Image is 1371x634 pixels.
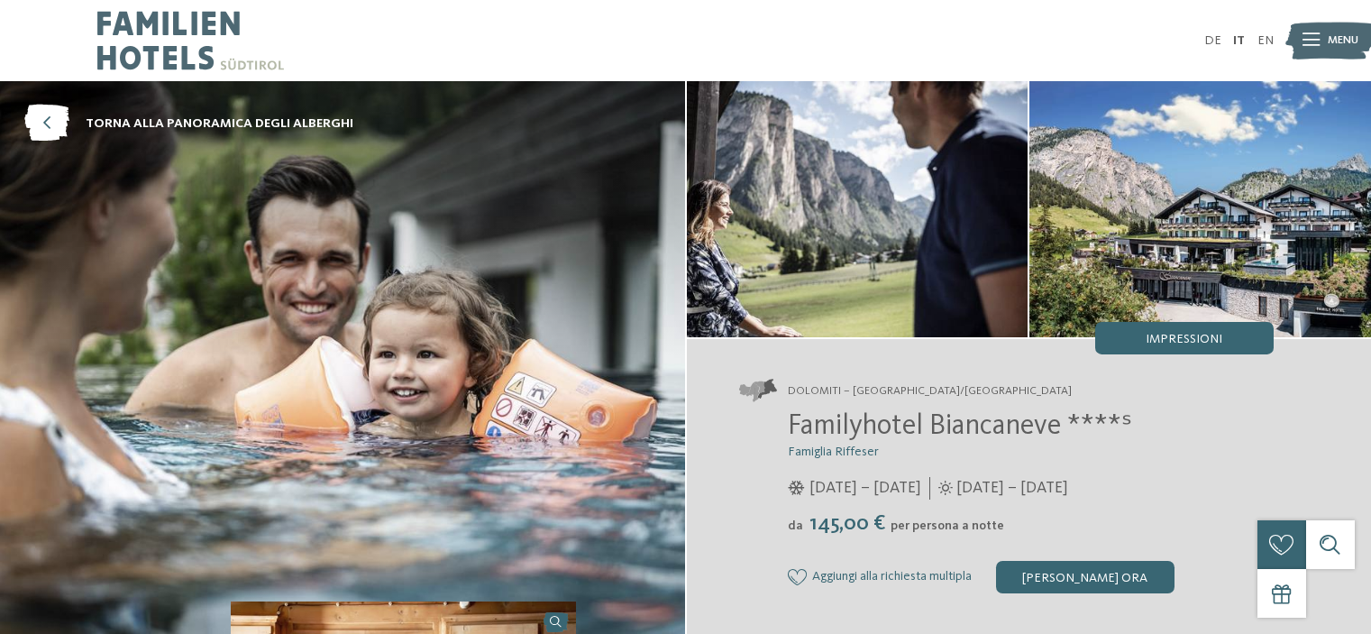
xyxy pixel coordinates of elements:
[788,383,1072,400] span: Dolomiti – [GEOGRAPHIC_DATA]/[GEOGRAPHIC_DATA]
[788,446,879,458] span: Famiglia Riffeser
[891,519,1004,532] span: per persona a notte
[86,115,353,133] span: torna alla panoramica degli alberghi
[1328,32,1358,49] span: Menu
[1257,34,1274,47] a: EN
[805,513,889,535] span: 145,00 €
[788,481,805,495] i: Orari d'apertura inverno
[788,412,1132,441] span: Familyhotel Biancaneve ****ˢ
[956,477,1068,500] span: [DATE] – [DATE]
[809,477,921,500] span: [DATE] – [DATE]
[687,81,1028,337] img: Il nostro family hotel a Selva: una vacanza da favola
[1233,34,1245,47] a: IT
[788,519,803,532] span: da
[1204,34,1221,47] a: DE
[24,106,353,142] a: torna alla panoramica degli alberghi
[1146,333,1222,345] span: Impressioni
[1029,81,1371,337] img: Il nostro family hotel a Selva: una vacanza da favola
[996,561,1174,593] div: [PERSON_NAME] ora
[812,570,972,584] span: Aggiungi alla richiesta multipla
[938,481,953,495] i: Orari d'apertura estate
